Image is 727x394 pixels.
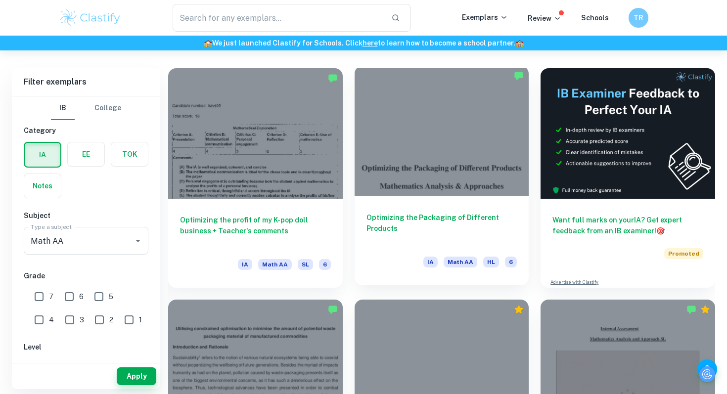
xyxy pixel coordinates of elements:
[59,8,122,28] img: Clastify logo
[423,257,438,267] span: IA
[117,367,156,385] button: Apply
[633,12,644,23] h6: TR
[24,210,148,221] h6: Subject
[528,13,561,24] p: Review
[80,314,84,325] span: 3
[686,305,696,314] img: Marked
[204,39,212,47] span: 🏫
[581,14,609,22] a: Schools
[298,259,313,270] span: SL
[25,143,60,167] button: IA
[656,227,665,235] span: 🎯
[109,314,113,325] span: 2
[328,305,338,314] img: Marked
[51,96,75,120] button: IB
[319,259,331,270] span: 6
[109,291,113,302] span: 5
[168,68,343,288] a: Optimizing the profit of my K-pop doll business + Teacher's commentsIAMath AASL6
[49,314,54,325] span: 4
[2,38,725,48] h6: We just launched Clastify for Schools. Click to learn how to become a school partner.
[68,142,104,166] button: EE
[49,291,53,302] span: 7
[173,4,383,32] input: Search for any exemplars...
[31,222,72,231] label: Type a subject
[541,68,715,199] img: Thumbnail
[94,96,121,120] button: College
[366,212,517,245] h6: Optimizing the Packaging of Different Products
[328,73,338,83] img: Marked
[131,234,145,248] button: Open
[363,39,378,47] a: here
[515,39,524,47] span: 🏫
[664,248,703,259] span: Promoted
[24,270,148,281] h6: Grade
[139,314,142,325] span: 1
[505,257,517,267] span: 6
[258,259,292,270] span: Math AA
[51,96,121,120] div: Filter type choice
[24,174,61,198] button: Notes
[550,279,598,286] a: Advertise with Clastify
[697,359,717,379] button: Help and Feedback
[541,68,715,288] a: Want full marks on yourIA? Get expert feedback from an IB examiner!PromotedAdvertise with Clastify
[111,142,148,166] button: TOK
[24,342,148,352] h6: Level
[24,125,148,136] h6: Category
[355,68,529,288] a: Optimizing the Packaging of Different ProductsIAMath AAHL6
[444,257,477,267] span: Math AA
[238,259,252,270] span: IA
[700,305,710,314] div: Premium
[629,8,648,28] button: TR
[12,68,160,96] h6: Filter exemplars
[483,257,499,267] span: HL
[552,215,703,236] h6: Want full marks on your IA ? Get expert feedback from an IB examiner!
[514,305,524,314] div: Premium
[514,71,524,81] img: Marked
[79,291,84,302] span: 6
[180,215,331,247] h6: Optimizing the profit of my K-pop doll business + Teacher's comments
[462,12,508,23] p: Exemplars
